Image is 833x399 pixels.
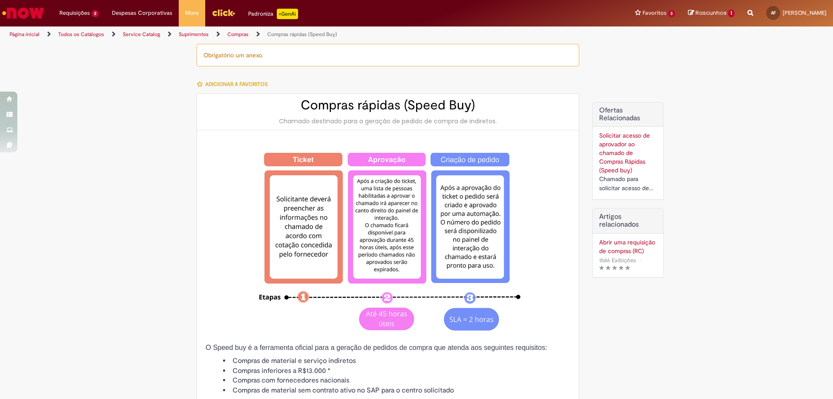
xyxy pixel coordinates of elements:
a: Página inicial [10,31,39,38]
h2: Ofertas Relacionadas [599,107,657,122]
div: Chamado destinado para a geração de pedido de compra de indiretos. [206,117,570,125]
img: ServiceNow [1,4,46,22]
img: click_logo_yellow_360x200.png [212,6,235,19]
a: Suprimentos [179,31,209,38]
li: Compras de material e serviço indiretos [223,356,570,366]
div: Ofertas Relacionadas [592,102,664,200]
span: Requisições [59,9,90,17]
span: 3 [668,10,676,17]
span: Favoritos [643,9,666,17]
span: AF [771,10,776,16]
li: Compras inferiores a R$13.000 * [223,366,570,376]
span: More [185,9,199,17]
span: O Speed buy é a ferramenta oficial para a geração de pedidos de compra que atenda aos seguintes r... [206,344,547,351]
span: Despesas Corporativas [112,9,172,17]
h3: Artigos relacionados [599,213,657,228]
span: [PERSON_NAME] [783,9,826,16]
span: • [638,254,643,266]
a: Service Catalog [123,31,160,38]
span: 2 [92,10,99,17]
a: Solicitar acesso de aprovador ao chamado de Compras Rápidas (Speed buy) [599,132,650,174]
li: Compras com fornecedores nacionais [223,376,570,386]
span: Rascunhos [695,9,727,17]
h2: Compras rápidas (Speed Buy) [206,98,570,112]
a: Compras [227,31,249,38]
span: Adicionar a Favoritos [205,81,268,88]
a: Todos os Catálogos [58,31,104,38]
a: Rascunhos [688,9,735,17]
span: 1586 Exibições [599,257,636,264]
p: +GenAi [277,9,298,19]
div: Chamado para solicitar acesso de aprovador ao ticket de Speed buy [599,175,657,193]
li: Compras de material sem contrato ativo no SAP para o centro solicitado [223,386,570,396]
div: Padroniza [248,9,298,19]
a: Compras rápidas (Speed Buy) [267,31,337,38]
ul: Trilhas de página [7,26,549,43]
div: Obrigatório um anexo. [197,44,579,66]
a: Abrir uma requisição de compras (RC) [599,238,657,255]
span: 1 [728,10,735,17]
button: Adicionar a Favoritos [197,75,272,93]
